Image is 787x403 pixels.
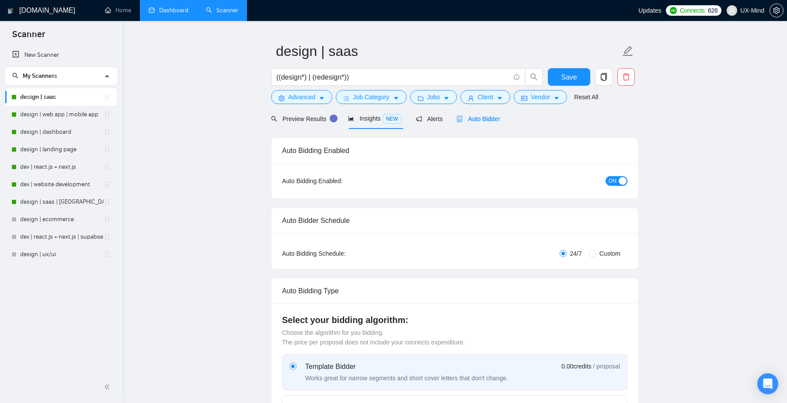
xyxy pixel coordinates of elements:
span: NEW [383,114,402,124]
span: Updates [638,7,661,14]
span: My Scanners [12,72,57,80]
span: idcard [521,95,527,101]
span: holder [104,181,111,188]
a: dev | react.js + next.js | supabse [20,228,104,246]
div: Auto Bidding Type [282,278,627,303]
button: idcardVendorcaret-down [514,90,567,104]
span: Preview Results [271,115,334,122]
li: design | web app | mobile app [5,106,117,123]
span: user [729,7,735,14]
button: folderJobscaret-down [410,90,457,104]
span: Jobs [427,92,440,102]
span: caret-down [554,95,560,101]
span: Insights [348,115,401,122]
span: Alerts [416,115,443,122]
li: design | saas [5,88,117,106]
div: Open Intercom Messenger [757,373,778,394]
span: caret-down [319,95,325,101]
span: Custom [596,249,624,258]
a: dashboardDashboard [149,7,188,14]
span: Client [477,92,493,102]
a: design | web app | mobile app [20,106,104,123]
span: holder [104,251,111,258]
span: holder [104,146,111,153]
span: holder [104,111,111,118]
li: dev | react.js + next.js [5,158,117,176]
span: user [468,95,474,101]
a: design | dashboard [20,123,104,141]
img: upwork-logo.png [670,7,677,14]
span: ON [609,176,616,186]
button: copy [595,68,613,86]
button: userClientcaret-down [460,90,510,104]
span: caret-down [393,95,399,101]
button: Save [548,68,590,86]
span: Choose the algorithm for you bidding. The price per proposal does not include your connects expen... [282,329,465,346]
span: holder [104,129,111,135]
input: Search Freelance Jobs... [276,72,510,83]
a: setting [770,7,784,14]
span: search [526,73,542,81]
a: dev | react.js + next.js [20,158,104,176]
span: 24/7 [567,249,585,258]
span: robot [456,116,463,122]
span: holder [104,198,111,205]
div: Tooltip anchor [330,115,338,122]
span: setting [770,7,783,14]
span: Auto Bidder [456,115,500,122]
li: New Scanner [5,46,117,64]
img: logo [7,4,14,18]
span: notification [416,116,422,122]
li: dev | website development [5,176,117,193]
h4: Select your bidding algorithm: [282,314,627,326]
div: Auto Bidding Enabled: [282,176,397,186]
div: Template Bidder [305,361,508,372]
a: New Scanner [12,46,110,64]
span: caret-down [443,95,449,101]
span: 626 [708,6,717,15]
li: design | ux/ui [5,246,117,263]
li: design | ecommerce [5,211,117,228]
span: delete [618,73,634,81]
a: design | landing page [20,141,104,158]
li: dev | react.js + next.js | supabse [5,228,117,246]
span: holder [104,233,111,240]
span: folder [418,95,424,101]
span: info-circle [514,74,519,80]
button: setting [770,3,784,17]
span: area-chart [348,115,354,122]
span: copy [595,73,612,81]
span: 0.00 credits [561,361,591,371]
span: Vendor [531,92,550,102]
a: design | saas [20,88,104,106]
button: search [525,68,543,86]
span: My Scanners [23,72,57,80]
span: Connects: [680,6,706,15]
button: settingAdvancedcaret-down [271,90,332,104]
div: Auto Bidding Schedule: [282,249,397,258]
span: caret-down [497,95,503,101]
span: holder [104,163,111,170]
span: Advanced [288,92,315,102]
li: design | landing page [5,141,117,158]
div: Auto Bidder Schedule [282,208,627,233]
a: dev | website development [20,176,104,193]
button: barsJob Categorycaret-down [336,90,406,104]
a: design | ecommerce [20,211,104,228]
li: design | saas | usa [5,193,117,211]
span: double-left [104,382,113,391]
a: homeHome [105,7,131,14]
a: searchScanner [206,7,238,14]
span: search [12,73,18,79]
button: delete [617,68,635,86]
span: holder [104,94,111,101]
div: Works great for narrow segments and short cover letters that don't change. [305,374,508,382]
span: bars [343,95,349,101]
span: search [271,116,277,122]
span: / proposal [593,362,620,371]
span: holder [104,216,111,223]
span: Scanner [5,28,52,46]
li: design | dashboard [5,123,117,141]
div: Auto Bidding Enabled [282,138,627,163]
span: Save [561,72,577,83]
